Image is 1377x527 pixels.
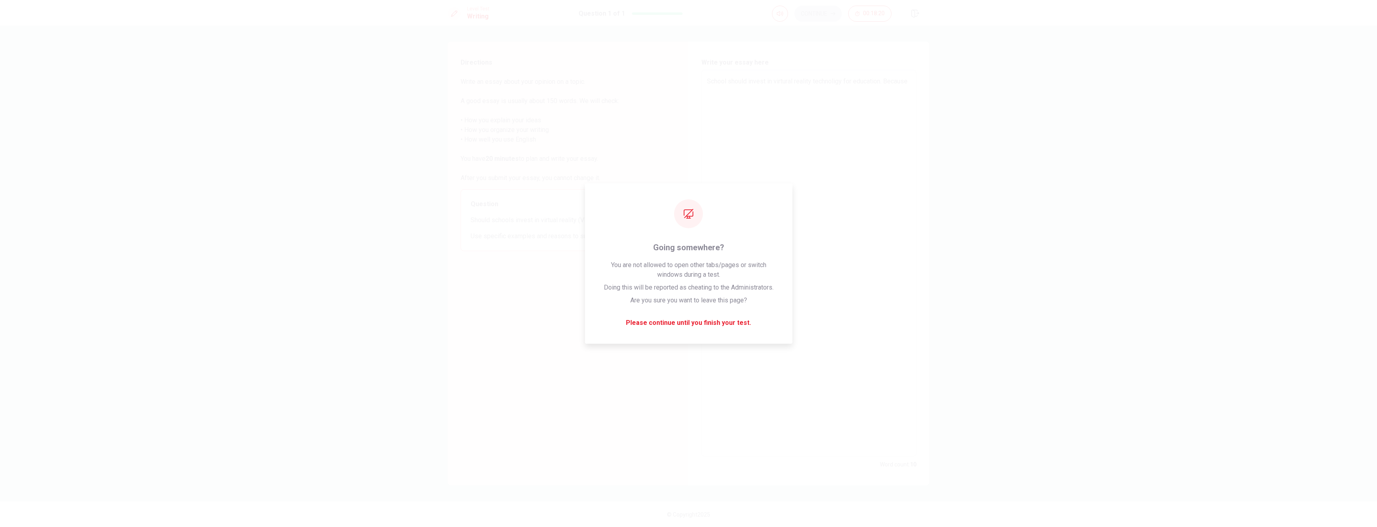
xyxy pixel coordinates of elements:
span: Should schools invest in virtual reality (VR) technology for education? [471,215,664,225]
span: Use specific examples and reasons to support your response. [471,231,664,241]
h6: Write your essay here [701,58,916,67]
span: Question [471,199,664,209]
textarea: School should invest in virtural reality technoligy for education. Because [707,77,911,450]
span: Level Test [467,6,489,12]
span: © Copyright 2025 [667,511,710,518]
strong: 20 minutes [485,155,519,162]
h1: Writing [467,12,489,21]
h6: Word count : [880,460,916,469]
strong: 10 [910,461,916,468]
span: Directions [461,58,674,67]
span: Write an essay about your opinion on a topic. A good essay is usually about 150 words. We will ch... [461,77,674,183]
h1: Question 1 of 1 [579,9,625,18]
span: 00:18:20 [863,10,885,17]
button: 00:18:20 [848,6,892,22]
